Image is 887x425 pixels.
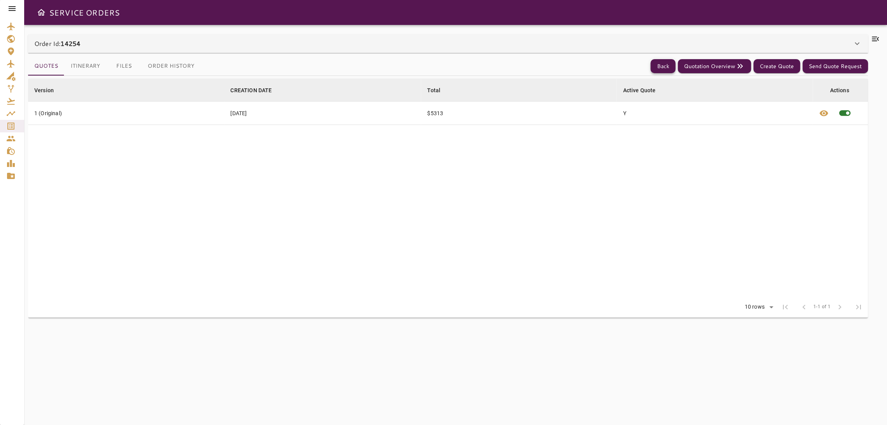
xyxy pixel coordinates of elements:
div: 10 rows [743,304,767,310]
div: 10 rows [740,301,776,313]
div: Active Quote [623,86,656,95]
b: 14254 [60,39,80,48]
button: Create Quote [753,59,800,74]
span: This quote is already active [833,102,856,125]
span: Active Quote [623,86,666,95]
div: Order Id:14254 [28,34,868,53]
h6: SERVICE ORDERS [49,6,120,19]
span: CREATION DATE [230,86,282,95]
div: Version [34,86,54,95]
span: Total [427,86,451,95]
td: [DATE] [224,102,421,125]
button: Files [106,57,141,76]
button: Send Quote Request [802,59,868,74]
button: Itinerary [64,57,106,76]
p: Order Id: [34,39,80,48]
button: Order History [141,57,201,76]
span: Version [34,86,64,95]
button: Quotes [28,57,64,76]
button: View quote details [815,102,833,125]
td: $5313 [421,102,617,125]
div: CREATION DATE [230,86,272,95]
span: Next Page [830,298,849,316]
span: visibility [819,109,829,118]
span: Last Page [849,298,868,316]
span: Previous Page [795,298,813,316]
span: First Page [776,298,795,316]
button: Quotation Overview [678,59,751,74]
button: Open drawer [34,5,49,20]
span: 1-1 of 1 [813,303,830,311]
div: Total [427,86,440,95]
td: Y [617,102,813,125]
td: 1 (Original) [28,102,224,125]
div: basic tabs example [28,57,201,76]
button: Back [650,59,675,74]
